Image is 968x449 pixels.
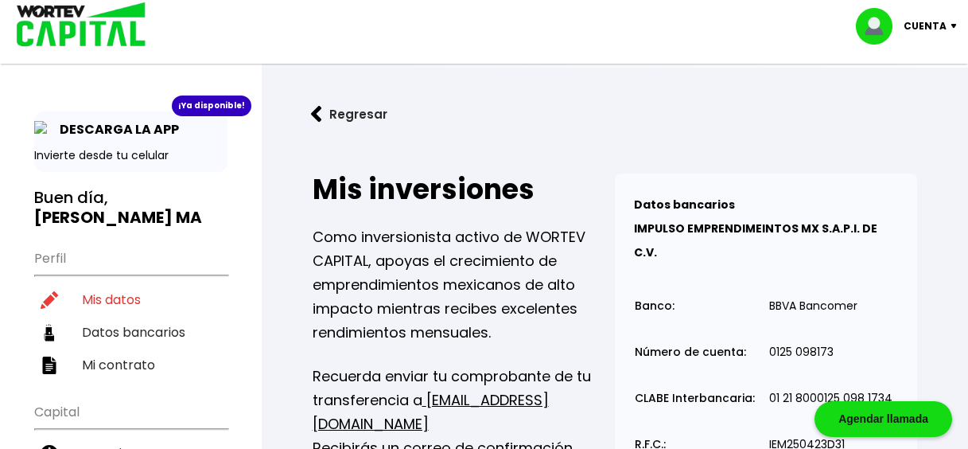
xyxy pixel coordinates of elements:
[34,349,227,381] a: Mi contrato
[34,240,227,381] ul: Perfil
[634,221,877,260] b: IMPULSO EMPRENDIMEINTOS MX S.A.P.I. DE C.V.
[313,390,549,434] a: [EMAIL_ADDRESS][DOMAIN_NAME]
[52,119,179,139] p: DESCARGA LA APP
[34,188,227,228] h3: Buen día,
[769,346,834,358] p: 0125 098173
[287,93,943,135] a: flecha izquierdaRegresar
[313,174,615,205] h2: Mis inversiones
[635,346,746,358] p: Número de cuenta:
[41,357,58,374] img: contrato-icon.f2db500c.svg
[287,93,411,135] button: Regresar
[34,206,202,228] b: [PERSON_NAME] MA
[41,291,58,309] img: editar-icon.952d3147.svg
[904,14,947,38] p: Cuenta
[172,96,251,116] div: ¡Ya disponible!
[769,392,892,404] p: 01 21 8000125 098 1734
[34,316,227,349] a: Datos bancarios
[856,8,904,45] img: profile-image
[635,392,755,404] p: CLABE Interbancaria:
[34,121,52,139] img: app-icon
[313,225,615,345] p: Como inversionista activo de WORTEV CAPITAL, apoyas el crecimiento de emprendimientos mexicanos d...
[947,24,968,29] img: icon-down
[41,324,58,342] img: datos-icon.10cf9172.svg
[34,147,227,164] p: Invierte desde tu celular
[34,283,227,316] a: Mis datos
[769,300,857,312] p: BBVA Bancomer
[634,197,735,213] b: Datos bancarios
[635,300,674,312] p: Banco:
[814,401,952,437] div: Agendar llamada
[311,106,322,123] img: flecha izquierda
